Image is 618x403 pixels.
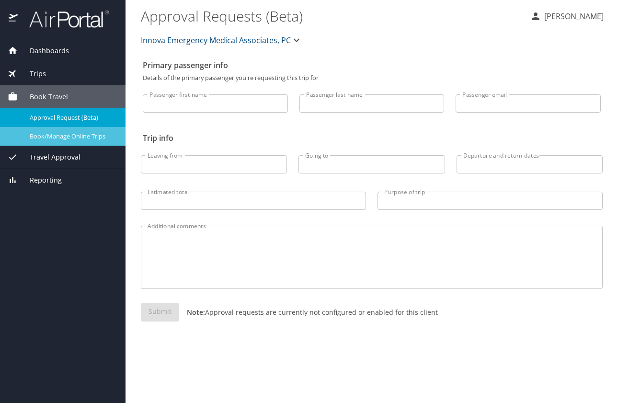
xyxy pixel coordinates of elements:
[9,10,19,28] img: icon-airportal.png
[541,11,604,22] p: [PERSON_NAME]
[187,308,205,317] strong: Note:
[18,92,68,102] span: Book Travel
[526,8,607,25] button: [PERSON_NAME]
[143,130,601,146] h2: Trip info
[137,31,306,50] button: Innova Emergency Medical Associates, PC
[18,175,62,185] span: Reporting
[143,75,601,81] p: Details of the primary passenger you're requesting this trip for
[18,46,69,56] span: Dashboards
[18,69,46,79] span: Trips
[19,10,109,28] img: airportal-logo.png
[141,1,522,31] h1: Approval Requests (Beta)
[141,34,291,47] span: Innova Emergency Medical Associates, PC
[30,113,114,122] span: Approval Request (Beta)
[143,58,601,73] h2: Primary passenger info
[179,307,438,317] p: Approval requests are currently not configured or enabled for this client
[30,132,114,141] span: Book/Manage Online Trips
[18,152,80,162] span: Travel Approval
